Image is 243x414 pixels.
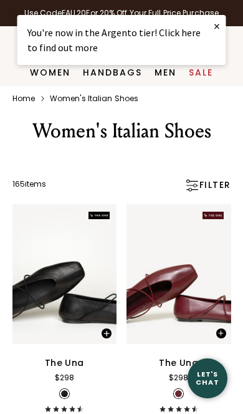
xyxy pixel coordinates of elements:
div: FILTER [184,179,231,192]
img: The Una [126,204,231,344]
a: The Una$298 [126,204,231,412]
div: Women's Italian Shoes [27,119,216,144]
img: v_7385131614267_SWATCH_50x.jpg [175,390,182,397]
img: Open filters [186,179,198,192]
div: The Una [45,355,84,370]
a: Men [155,67,176,77]
a: Women's italian shoes [50,94,138,104]
a: × [207,15,226,37]
div: $298 [55,372,74,384]
div: You're now in the Argento tier! Click here to find out more [27,25,216,55]
div: The Una [159,355,198,370]
div: Notifications [17,15,226,71]
img: The One tag [88,212,110,219]
div: 165 items [12,179,47,192]
img: The Una [12,204,117,344]
div: Let's Chat [188,370,227,386]
a: Women [30,67,70,77]
a: Home [12,94,35,104]
a: The Una$298 [12,204,117,412]
strong: FALL20 [62,7,87,18]
img: v_7263728894011_SWATCH_50x.jpg [61,390,68,397]
a: Sale [189,67,213,77]
a: Handbags [83,67,142,77]
div: $298 [169,372,188,384]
